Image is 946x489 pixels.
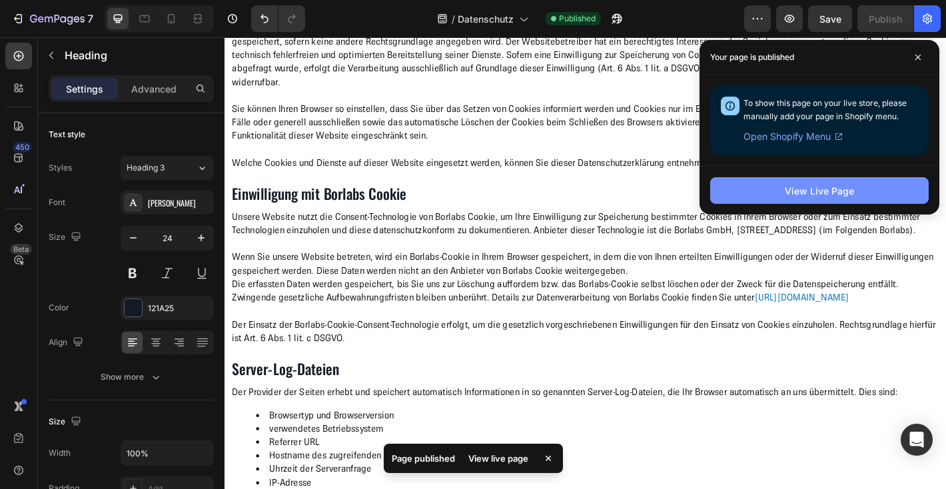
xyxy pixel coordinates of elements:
button: Heading 3 [121,156,214,180]
span: Save [819,13,841,25]
p: Der Einsatz der Borlabs-Cookie-Consent-Technologie erfolgt, um die gesetzlich vorgeschriebenen Ei... [8,311,791,341]
button: Save [808,5,852,32]
div: Open Intercom Messenger [901,424,933,456]
input: Auto [121,441,213,465]
div: Styles [49,162,72,174]
span: Published [559,13,596,25]
p: Your page is published [710,51,794,64]
div: Align [49,334,86,352]
li: Referrer URL [35,441,791,456]
button: View Live Page [710,177,929,204]
span: Heading 3 [127,162,165,174]
span: / [452,12,455,26]
div: Publish [869,12,902,26]
p: Die erfassten Daten werden gespeichert, bis Sie uns zur Löschung auffordern bzw. das Borlabs-Cook... [8,266,791,296]
div: Beta [10,244,32,254]
div: View Live Page [785,184,854,198]
p: Welche Cookies und Dienste auf dieser Website eingesetzt werden, können Sie dieser Datenschutzerk... [8,132,791,147]
p: Settings [66,82,103,96]
p: Advanced [131,82,177,96]
div: Font [49,197,65,209]
p: 7 [87,11,93,27]
div: Text style [49,129,85,141]
div: Size [49,229,84,246]
p: Der Provider der Seiten erhebt und speichert automatisch Informationen in so genannten Server-Log... [8,386,791,400]
div: Width [49,447,71,459]
li: Hostname des zugreifenden Rechners [35,456,791,471]
p: Heading [65,47,209,63]
div: Color [49,302,69,314]
button: 7 [5,5,99,32]
p: Unsere Website nutzt die Consent-Technologie von Borlabs Cookie, um Ihre Einwilligung zur Speiche... [8,192,791,222]
div: 450 [13,142,32,153]
div: View live page [460,449,536,468]
span: Datenschutz [458,12,514,26]
p: Wenn Sie unsere Website betreten, wird ein Borlabs-Cookie in Ihrem Browser gespeichert, in dem di... [8,237,791,266]
li: Uhrzeit der Serveranfrage [35,471,791,486]
iframe: Design area [225,37,946,489]
h2: Server-Log-Dateien [7,356,793,379]
div: 121A25 [148,302,211,314]
h2: Einwilligung mit Borlabs Cookie [7,162,793,185]
div: Undo/Redo [251,5,305,32]
span: To show this page on your live store, please manually add your page in Shopify menu. [743,98,907,121]
li: Browsertyp und Browserversion [35,412,791,426]
p: Page published [392,452,455,465]
li: verwendetes Betriebssystem [35,426,791,441]
p: Sie können Ihren Browser so einstellen, dass Sie über das Setzen von Cookies informiert werden un... [8,73,791,117]
button: Show more [49,365,214,389]
div: [PERSON_NAME] [148,197,211,209]
a: [URL][DOMAIN_NAME] [587,282,692,294]
div: Size [49,413,84,431]
button: Publish [857,5,913,32]
div: Show more [101,370,163,384]
span: Open Shopify Menu [743,129,831,145]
